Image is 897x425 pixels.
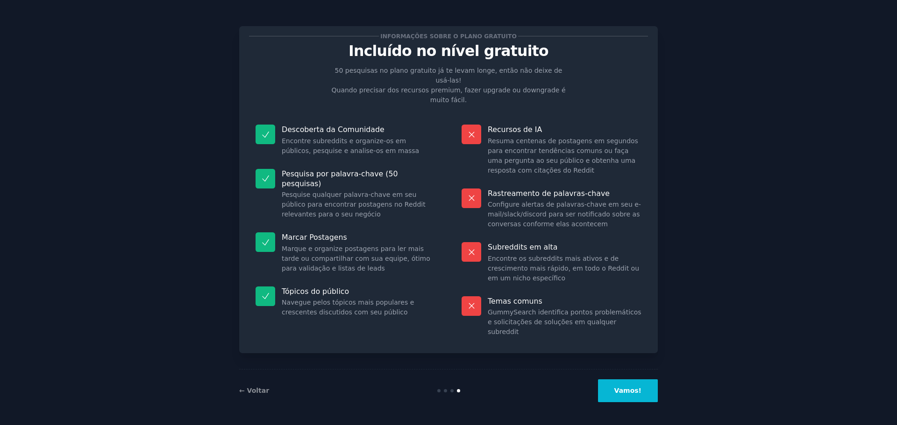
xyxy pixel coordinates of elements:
font: GummySearch identifica pontos problemáticos e solicitações de soluções em qualquer subreddit [488,308,641,335]
font: Configure alertas de palavras-chave em seu e-mail/slack/discord para ser notificado sobre as conv... [488,201,641,228]
font: Descoberta da Comunidade [282,125,384,134]
font: Marcar Postagens [282,233,347,242]
font: Resuma centenas de postagens em segundos para encontrar tendências comuns ou faça uma pergunta ao... [488,137,638,174]
font: Encontre subreddits e organize-os em públicos, pesquise e analise-os em massa [282,137,419,154]
font: Incluído no nível gratuito [349,42,548,59]
font: Vamos! [614,387,641,394]
font: Rastreamento de palavras-chave [488,189,610,198]
font: Quando precisar dos recursos premium, fazer upgrade ou downgrade é muito fácil. [332,86,566,104]
font: Encontre os subreddits mais ativos e de crescimento mais rápido, em todo o Reddit ou em um nicho ... [488,255,639,282]
font: Temas comuns [488,297,542,306]
font: Subreddits em alta [488,243,557,251]
font: 50 pesquisas no plano gratuito já te levam longe, então não deixe de usá-las! [335,67,562,84]
font: Tópicos do público [282,287,349,296]
font: Navegue pelos tópicos mais populares e crescentes discutidos com seu público [282,299,414,316]
font: Pesquisa por palavra-chave (50 pesquisas) [282,169,398,188]
font: Informações sobre o plano gratuito [380,33,517,40]
font: Pesquise qualquer palavra-chave em seu público para encontrar postagens no Reddit relevantes para... [282,191,426,218]
font: Recursos de IA [488,125,542,134]
a: ← Voltar [239,387,269,394]
button: Vamos! [598,379,658,402]
font: Marque e organize postagens para ler mais tarde ou compartilhar com sua equipe, ótimo para valida... [282,245,430,272]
